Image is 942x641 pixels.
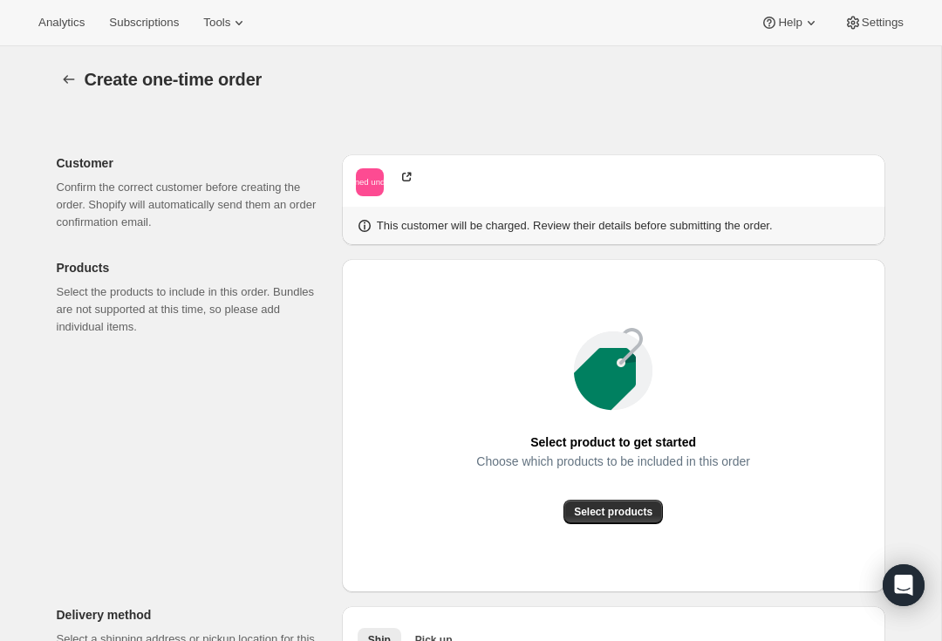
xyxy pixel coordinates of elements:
[38,16,85,30] span: Analytics
[750,10,829,35] button: Help
[28,10,95,35] button: Analytics
[862,16,904,30] span: Settings
[778,16,802,30] span: Help
[574,505,652,519] span: Select products
[563,500,663,524] button: Select products
[57,179,328,231] p: Confirm the correct customer before creating the order. Shopify will automatically send them an o...
[57,154,328,172] p: Customer
[109,16,179,30] span: Subscriptions
[834,10,914,35] button: Settings
[883,564,925,606] div: Open Intercom Messenger
[57,259,328,276] p: Products
[476,449,750,474] span: Choose which products to be included in this order
[193,10,258,35] button: Tools
[99,10,189,35] button: Subscriptions
[203,16,230,30] span: Tools
[57,283,328,336] p: Select the products to include in this order. Bundles are not supported at this time, so please a...
[377,217,773,235] p: This customer will be charged. Review their details before submitting the order.
[530,430,696,454] span: Select product to get started
[331,177,407,187] text: undefined undefined
[57,606,328,624] p: Delivery method
[85,70,263,89] span: Create one-time order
